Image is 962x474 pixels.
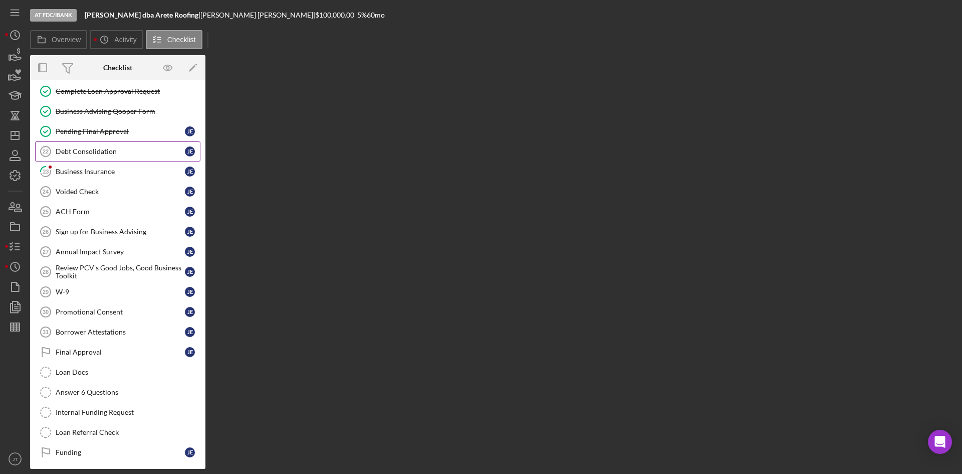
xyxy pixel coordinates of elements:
[114,36,136,44] label: Activity
[185,207,195,217] div: J E
[43,209,49,215] tspan: 25
[928,430,952,454] div: Open Intercom Messenger
[56,448,185,456] div: Funding
[5,449,25,469] button: JT
[315,11,357,19] div: $100,000.00
[56,388,200,396] div: Answer 6 Questions
[367,11,385,19] div: 60 mo
[85,11,200,19] div: |
[103,64,132,72] div: Checklist
[35,342,200,362] a: Final ApprovalJE
[13,456,18,462] text: JT
[56,87,200,95] div: Complete Loan Approval Request
[200,11,315,19] div: [PERSON_NAME] [PERSON_NAME] |
[185,307,195,317] div: J E
[56,248,185,256] div: Annual Impact Survey
[35,302,200,322] a: 30Promotional ConsentJE
[56,408,200,416] div: Internal Funding Request
[185,327,195,337] div: J E
[56,428,200,436] div: Loan Referral Check
[56,264,185,280] div: Review PCV's Good Jobs, Good Business Toolkit
[185,167,195,177] div: J E
[35,81,200,101] a: Complete Loan Approval Request
[35,242,200,262] a: 27Annual Impact SurveyJE
[56,328,185,336] div: Borrower Attestations
[185,146,195,156] div: J E
[43,269,49,275] tspan: 28
[185,447,195,457] div: J E
[56,368,200,376] div: Loan Docs
[43,229,49,235] tspan: 26
[35,162,200,182] a: 23Business InsuranceJE
[52,36,81,44] label: Overview
[185,227,195,237] div: J E
[43,249,49,255] tspan: 27
[35,262,200,282] a: 28Review PCV's Good Jobs, Good Business ToolkitJE
[357,11,367,19] div: 5 %
[185,187,195,197] div: J E
[185,347,195,357] div: J E
[35,202,200,222] a: 25ACH FormJE
[30,30,87,49] button: Overview
[43,309,49,315] tspan: 30
[35,402,200,422] a: Internal Funding Request
[56,188,185,196] div: Voided Check
[35,422,200,442] a: Loan Referral Check
[56,348,185,356] div: Final Approval
[35,182,200,202] a: 24Voided CheckJE
[35,121,200,141] a: Pending Final ApprovalJE
[43,148,49,154] tspan: 22
[56,107,200,115] div: Business Advising Qooper Form
[35,442,200,462] a: FundingJE
[56,127,185,135] div: Pending Final Approval
[35,322,200,342] a: 31Borrower AttestationsJE
[56,147,185,155] div: Debt Consolidation
[35,282,200,302] a: 29W-9JE
[185,247,195,257] div: J E
[35,382,200,402] a: Answer 6 Questions
[35,101,200,121] a: Business Advising Qooper Form
[43,329,49,335] tspan: 31
[185,287,195,297] div: J E
[43,189,49,195] tspan: 24
[185,126,195,136] div: J E
[43,168,49,175] tspan: 23
[56,228,185,236] div: Sign up for Business Advising
[35,222,200,242] a: 26Sign up for Business AdvisingJE
[146,30,202,49] button: Checklist
[35,362,200,382] a: Loan Docs
[56,208,185,216] div: ACH Form
[30,9,77,22] div: At FDC/iBank
[35,141,200,162] a: 22Debt ConsolidationJE
[56,288,185,296] div: W-9
[90,30,143,49] button: Activity
[185,267,195,277] div: J E
[85,11,198,19] b: [PERSON_NAME] dba Arete Roofing
[56,308,185,316] div: Promotional Consent
[43,289,49,295] tspan: 29
[56,168,185,176] div: Business Insurance
[167,36,196,44] label: Checklist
